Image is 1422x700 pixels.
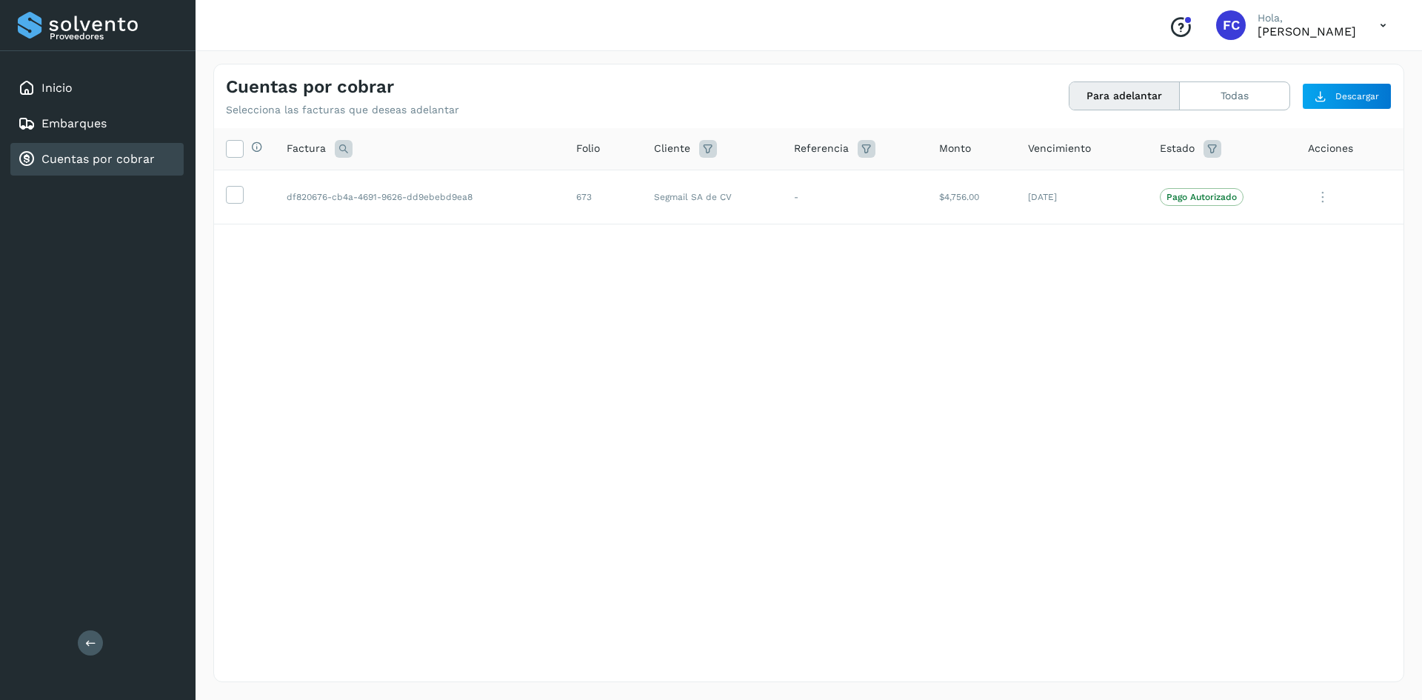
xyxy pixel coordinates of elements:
span: Factura [287,141,326,156]
td: - [782,170,927,224]
h4: Cuentas por cobrar [226,76,394,98]
span: Vencimiento [1028,141,1091,156]
td: [DATE] [1016,170,1148,224]
a: Inicio [41,81,73,95]
a: Cuentas por cobrar [41,152,155,166]
p: Proveedores [50,31,178,41]
span: Cliente [654,141,690,156]
span: Referencia [794,141,849,156]
td: Segmail SA de CV [642,170,782,224]
p: Hola, [1258,12,1356,24]
div: Embarques [10,107,184,140]
span: Descargar [1335,90,1379,103]
span: Acciones [1308,141,1353,156]
td: 673 [564,170,642,224]
a: Embarques [41,116,107,130]
button: Descargar [1302,83,1392,110]
div: Inicio [10,72,184,104]
span: Folio [576,141,600,156]
p: Selecciona las facturas que deseas adelantar [226,104,459,116]
td: $4,756.00 [927,170,1016,224]
div: Cuentas por cobrar [10,143,184,176]
td: df820676-cb4a-4691-9626-dd9ebebd9ea8 [275,170,564,224]
button: Todas [1180,82,1289,110]
span: Monto [939,141,971,156]
span: Estado [1160,141,1195,156]
p: FERNANDO CASTRO AGUILAR [1258,24,1356,39]
p: Pago Autorizado [1166,192,1237,202]
button: Para adelantar [1069,82,1180,110]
